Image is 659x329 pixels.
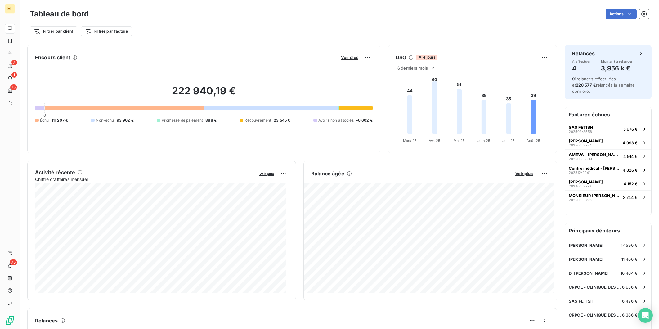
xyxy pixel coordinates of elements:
span: 202506-3809 [569,157,592,161]
span: 0 [43,113,46,118]
span: Dr [PERSON_NAME] [569,271,609,276]
a: 1 [5,73,15,83]
span: Chiffre d'affaires mensuel [35,176,255,183]
span: [PERSON_NAME] [569,138,603,143]
h6: Relances [35,317,58,324]
span: [PERSON_NAME] [569,179,603,184]
h6: Encours client [35,54,70,61]
span: [PERSON_NAME] [569,257,603,262]
span: Voir plus [259,172,274,176]
h6: Balance âgée [311,170,344,177]
a: 15 [5,86,15,96]
tspan: Août 25 [527,138,540,143]
span: Recouvrement [244,118,271,123]
span: 75 [10,259,17,265]
h6: DSO [396,54,406,61]
h2: 222 940,19 € [35,85,373,103]
span: Voir plus [341,55,358,60]
span: À effectuer [572,60,591,63]
button: Filtrer par client [30,26,77,36]
span: 202503-3556 [569,130,592,133]
span: 202405-2773 [569,184,591,188]
span: 15 [10,84,17,90]
span: 111 207 € [52,118,68,123]
h6: Factures échues [565,107,651,122]
button: [PERSON_NAME]202405-27734 152 € [565,177,651,190]
div: Open Intercom Messenger [638,308,653,323]
button: Voir plus [339,55,360,60]
tspan: Avr. 25 [429,138,440,143]
tspan: Juil. 25 [502,138,515,143]
button: [PERSON_NAME]202505-37844 993 € [565,136,651,149]
div: ML [5,4,15,14]
button: Voir plus [258,171,276,176]
span: MONSIEUR [PERSON_NAME] [569,193,621,198]
span: 4 914 € [623,154,638,159]
tspan: Mars 25 [403,138,417,143]
h6: Activité récente [35,169,75,176]
span: 93 902 € [117,118,134,123]
span: 23 545 € [274,118,290,123]
span: 91 [572,76,576,81]
a: 7 [5,61,15,71]
span: 6 derniers mois [397,65,428,70]
span: 202505-3784 [569,143,592,147]
button: Filtrer par facture [81,26,132,36]
button: Actions [606,9,637,19]
span: 5 676 € [623,127,638,132]
span: SAS FETISH [569,125,593,130]
img: Logo LeanPay [5,315,15,325]
span: 4 152 € [624,181,638,186]
tspan: Juin 25 [477,138,490,143]
span: 3 744 € [623,195,638,200]
span: 6 686 € [622,285,638,290]
span: Centre médical - [PERSON_NAME] [569,166,620,171]
span: 17 590 € [621,243,638,248]
h3: Tableau de bord [30,8,89,20]
span: 202505-3796 [569,198,592,202]
span: AMEVA - [PERSON_NAME] [569,152,621,157]
button: Voir plus [513,171,535,176]
span: 7 [11,60,17,65]
span: 4 jours [416,55,437,60]
span: 4 993 € [623,140,638,145]
span: Promesse de paiement [162,118,203,123]
span: Montant à relancer [601,60,633,63]
span: 11 400 € [621,257,638,262]
span: 4 826 € [623,168,638,173]
span: Échu [40,118,49,123]
span: 6 366 € [622,313,638,318]
span: relances effectuées et relancés la semaine dernière. [572,76,635,94]
span: CRPCE - CLINIQUE DES CHAMPS ELYSEES [569,285,622,290]
span: SAS FETISH [569,299,594,304]
span: 888 € [205,118,217,123]
button: Centre médical - [PERSON_NAME]202312-22414 826 € [565,163,651,177]
span: CRPCE - CLINIQUE DES CHAMPS ELYSEES [569,313,622,318]
span: 6 426 € [622,299,638,304]
span: 228 577 € [576,83,596,88]
h4: 4 [572,63,591,73]
span: [PERSON_NAME] [569,243,603,248]
button: MONSIEUR [PERSON_NAME]202505-37963 744 € [565,190,651,204]
span: -6 602 € [356,118,373,123]
span: 1 [11,72,17,78]
h6: Principaux débiteurs [565,223,651,238]
span: 10 464 € [621,271,638,276]
tspan: Mai 25 [454,138,465,143]
span: Non-échu [96,118,114,123]
button: AMEVA - [PERSON_NAME]202506-38094 914 € [565,149,651,163]
span: Avoirs non associés [318,118,354,123]
h4: 3,956 k € [601,63,633,73]
button: SAS FETISH202503-35565 676 € [565,122,651,136]
h6: Relances [572,50,595,57]
span: Voir plus [515,171,533,176]
span: 202312-2241 [569,171,590,174]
